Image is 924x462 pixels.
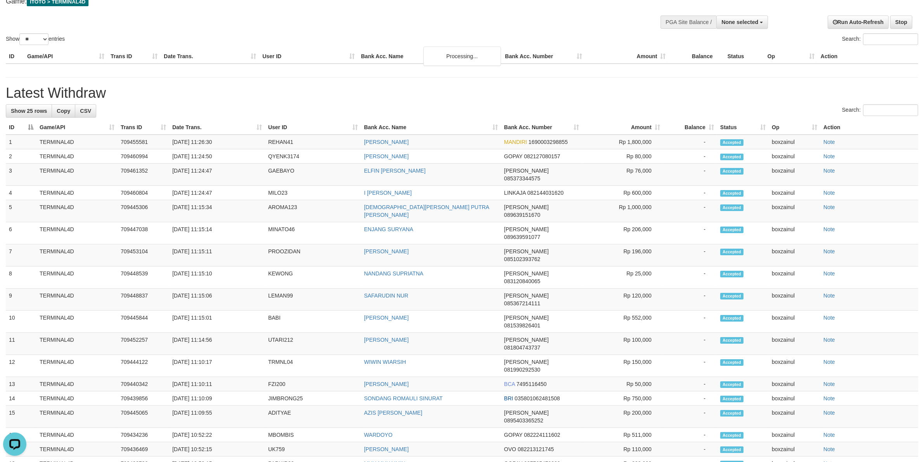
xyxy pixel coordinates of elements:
[582,428,663,442] td: Rp 511,000
[118,311,169,333] td: 709445844
[6,289,36,311] td: 9
[6,104,52,118] a: Show 25 rows
[720,227,744,233] span: Accepted
[504,337,549,343] span: [PERSON_NAME]
[720,410,744,417] span: Accepted
[823,337,835,343] a: Note
[842,104,918,116] label: Search:
[663,266,717,289] td: -
[720,271,744,277] span: Accepted
[823,248,835,254] a: Note
[582,186,663,200] td: Rp 600,000
[529,139,568,145] span: Copy 1690003298855 to clipboard
[823,315,835,321] a: Note
[265,311,361,333] td: BABI
[582,311,663,333] td: Rp 552,000
[890,16,912,29] a: Stop
[118,391,169,406] td: 709439856
[663,355,717,377] td: -
[36,428,118,442] td: TERMINAL4D
[6,391,36,406] td: 14
[504,175,540,182] span: Copy 085373344575 to clipboard
[364,204,489,218] a: [DEMOGRAPHIC_DATA][PERSON_NAME] PUTRA [PERSON_NAME]
[721,19,758,25] span: None selected
[769,311,820,333] td: boxzainul
[364,153,409,159] a: [PERSON_NAME]
[527,190,563,196] span: Copy 082144031620 to clipboard
[820,120,918,135] th: Action
[265,149,361,164] td: QYENK3174
[19,33,49,45] select: Showentries
[823,381,835,387] a: Note
[6,222,36,244] td: 6
[504,153,522,159] span: GOPAY
[720,249,744,255] span: Accepted
[823,204,835,210] a: Note
[720,139,744,146] span: Accepted
[504,270,549,277] span: [PERSON_NAME]
[504,446,516,452] span: OVO
[364,248,409,254] a: [PERSON_NAME]
[118,333,169,355] td: 709452257
[582,289,663,311] td: Rp 120,000
[107,49,161,64] th: Trans ID
[36,406,118,428] td: TERMINAL4D
[6,266,36,289] td: 8
[36,377,118,391] td: TERMINAL4D
[265,377,361,391] td: FZI200
[823,359,835,365] a: Note
[169,289,265,311] td: [DATE] 11:15:06
[504,190,526,196] span: LINKAJA
[582,355,663,377] td: Rp 150,000
[265,222,361,244] td: MINATO46
[582,200,663,222] td: Rp 1,000,000
[169,120,265,135] th: Date Trans.: activate to sort column ascending
[823,168,835,174] a: Note
[6,33,65,45] label: Show entries
[663,120,717,135] th: Balance: activate to sort column ascending
[36,391,118,406] td: TERMINAL4D
[265,244,361,266] td: PROOZIDAN
[265,120,361,135] th: User ID: activate to sort column ascending
[720,432,744,439] span: Accepted
[582,333,663,355] td: Rp 100,000
[720,337,744,344] span: Accepted
[118,289,169,311] td: 709448837
[517,381,547,387] span: Copy 7495116450 to clipboard
[582,135,663,149] td: Rp 1,800,000
[169,135,265,149] td: [DATE] 11:26:30
[720,381,744,388] span: Accepted
[663,222,717,244] td: -
[265,442,361,457] td: UK759
[769,406,820,428] td: boxzainul
[818,49,918,64] th: Action
[663,406,717,428] td: -
[769,442,820,457] td: boxzainul
[118,377,169,391] td: 709440342
[423,47,501,66] div: Processing...
[504,315,549,321] span: [PERSON_NAME]
[36,266,118,289] td: TERMINAL4D
[582,149,663,164] td: Rp 80,000
[36,222,118,244] td: TERMINAL4D
[169,244,265,266] td: [DATE] 11:15:11
[504,168,549,174] span: [PERSON_NAME]
[118,200,169,222] td: 709445306
[769,244,820,266] td: boxzainul
[118,406,169,428] td: 709445065
[769,149,820,164] td: boxzainul
[6,244,36,266] td: 7
[504,212,540,218] span: Copy 089639151670 to clipboard
[6,406,36,428] td: 15
[823,446,835,452] a: Note
[265,333,361,355] td: UTARI212
[265,266,361,289] td: KEWONG
[515,395,560,401] span: Copy 035801062481508 to clipboard
[504,204,549,210] span: [PERSON_NAME]
[823,432,835,438] a: Note
[52,104,75,118] a: Copy
[663,164,717,186] td: -
[118,164,169,186] td: 709461352
[265,186,361,200] td: MILO23
[663,149,717,164] td: -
